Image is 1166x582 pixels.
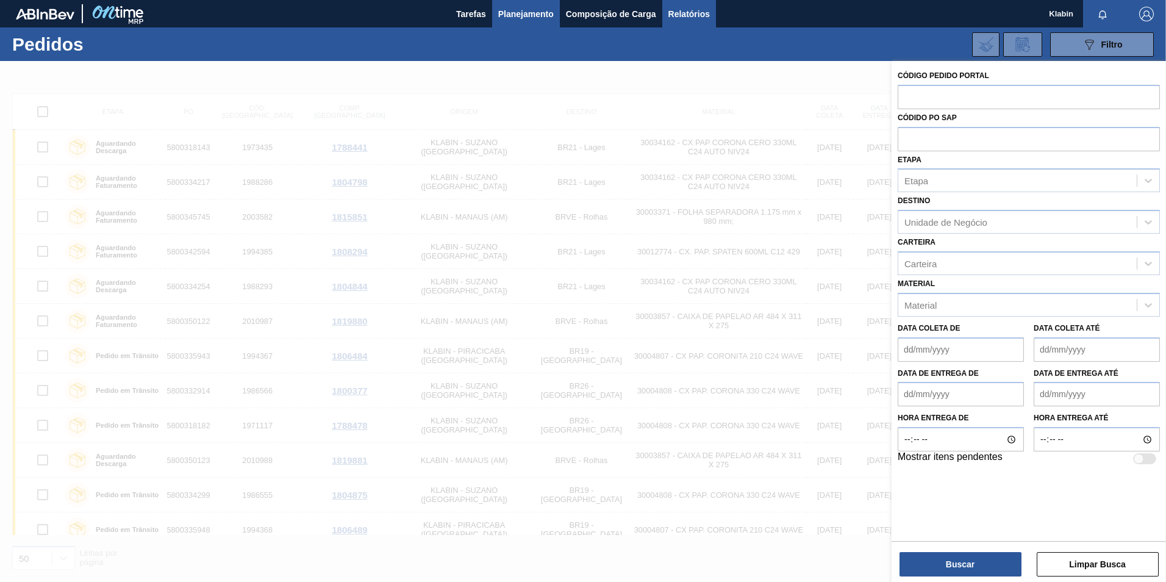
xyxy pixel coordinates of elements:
[498,7,554,21] span: Planejamento
[1083,5,1122,23] button: Notificações
[904,258,937,268] div: Carteira
[668,7,710,21] span: Relatórios
[1034,369,1118,378] label: Data de Entrega até
[904,176,928,186] div: Etapa
[1034,409,1160,427] label: Hora entrega até
[1101,40,1123,49] span: Filtro
[898,238,935,246] label: Carteira
[898,279,935,288] label: Material
[1034,382,1160,406] input: dd/mm/yyyy
[898,337,1024,362] input: dd/mm/yyyy
[898,156,921,164] label: Etapa
[1050,32,1154,57] button: Filtro
[1139,7,1154,21] img: Logout
[904,217,987,228] div: Unidade de Negócio
[898,324,960,332] label: Data coleta de
[1003,32,1042,57] div: Solicitação de Revisão de Pedidos
[456,7,486,21] span: Tarefas
[972,32,1000,57] div: Importar Negociações dos Pedidos
[898,113,957,122] label: Códido PO SAP
[566,7,656,21] span: Composição de Carga
[898,196,930,205] label: Destino
[904,300,937,310] div: Material
[898,369,979,378] label: Data de Entrega de
[898,71,989,80] label: Código Pedido Portal
[898,451,1003,466] label: Mostrar itens pendentes
[1034,324,1100,332] label: Data coleta até
[898,382,1024,406] input: dd/mm/yyyy
[16,9,74,20] img: TNhmsLtSVTkK8tSr43FrP2fwEKptu5GPRR3wAAAABJRU5ErkJggg==
[898,409,1024,427] label: Hora entrega de
[12,37,195,51] h1: Pedidos
[1034,337,1160,362] input: dd/mm/yyyy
